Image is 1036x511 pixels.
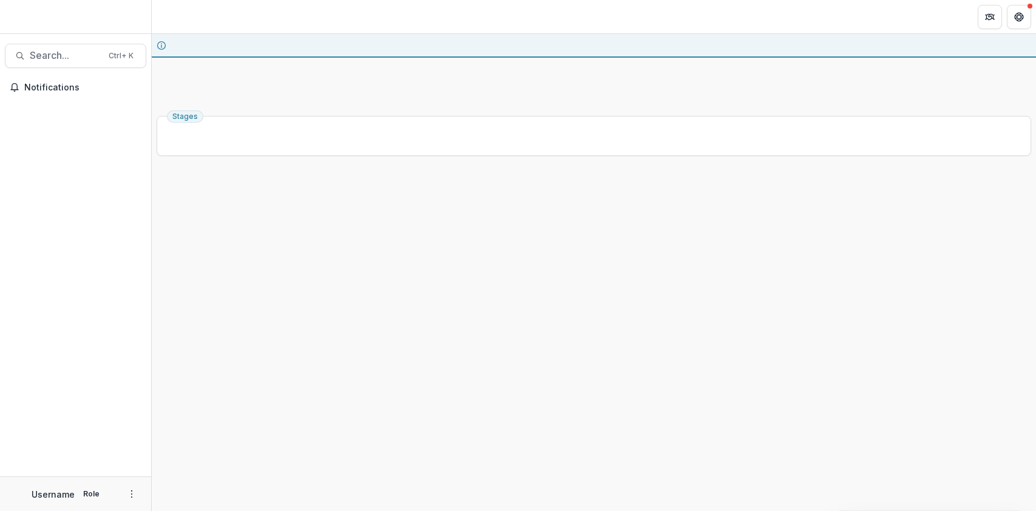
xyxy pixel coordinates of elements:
[32,488,75,501] p: Username
[1007,5,1031,29] button: Get Help
[106,49,136,63] div: Ctrl + K
[80,489,103,499] p: Role
[30,50,101,61] span: Search...
[5,78,146,97] button: Notifications
[5,44,146,68] button: Search...
[172,112,198,121] span: Stages
[978,5,1002,29] button: Partners
[24,83,141,93] span: Notifications
[124,487,139,501] button: More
